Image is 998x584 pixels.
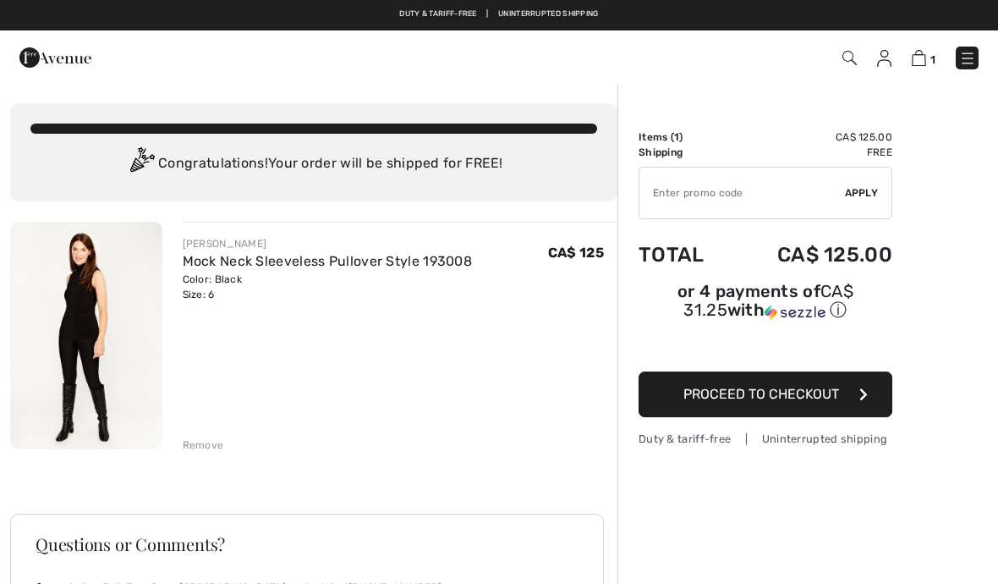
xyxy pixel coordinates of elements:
[912,47,935,68] a: 1
[731,226,892,284] td: CA$ 125.00
[183,253,473,269] a: Mock Neck Sleeveless Pullover Style 193008
[731,129,892,145] td: CA$ 125.00
[877,50,891,67] img: My Info
[19,48,91,64] a: 1ère Avenue
[639,284,892,328] div: or 4 payments ofCA$ 31.25withSezzle Click to learn more about Sezzle
[639,431,892,447] div: Duty & tariff-free | Uninterrupted shipping
[683,386,839,402] span: Proceed to Checkout
[639,145,731,160] td: Shipping
[683,281,853,320] span: CA$ 31.25
[639,284,892,322] div: or 4 payments of with
[845,185,879,201] span: Apply
[183,236,473,251] div: [PERSON_NAME]
[765,305,825,320] img: Sezzle
[639,372,892,417] button: Proceed to Checkout
[930,53,935,66] span: 1
[639,226,731,284] td: Total
[731,145,892,160] td: Free
[912,50,926,66] img: Shopping Bag
[19,41,91,74] img: 1ère Avenue
[639,168,845,218] input: Promo code
[639,328,892,366] iframe: PayPal-paypal
[674,131,679,143] span: 1
[36,536,579,553] h3: Questions or Comments?
[639,129,731,145] td: Items ( )
[842,51,857,65] img: Search
[183,272,473,302] div: Color: Black Size: 6
[124,147,158,181] img: Congratulation2.svg
[548,245,604,261] span: CA$ 125
[959,50,976,67] img: Menu
[183,438,224,453] div: Remove
[30,147,597,181] div: Congratulations! Your order will be shipped for FREE!
[10,222,162,449] img: Mock Neck Sleeveless Pullover Style 193008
